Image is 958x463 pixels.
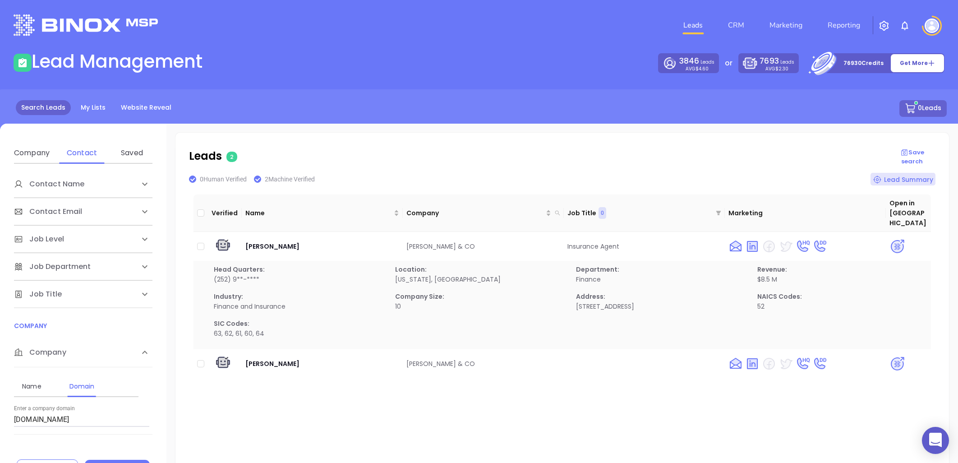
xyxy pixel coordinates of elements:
p: 76930 Credits [843,59,884,68]
p: Head Quarters: [214,264,384,274]
img: machine verify [214,355,232,372]
div: Domain [64,381,100,392]
span: filter [716,210,721,216]
span: 2 Machine Verified [265,176,315,183]
img: twitter yes [778,239,793,254]
a: CRM [724,16,748,34]
span: Company [14,347,66,358]
img: facebook no [762,239,776,254]
span: Contact Name [14,179,84,190]
span: $4.60 [695,65,709,72]
span: [PERSON_NAME] [245,359,299,368]
p: Company Size: [395,292,566,301]
img: linkedin yes [745,357,760,371]
p: Leads [760,56,794,67]
th: Marketing [725,194,886,232]
img: twitter yes [778,357,793,371]
img: email yes [728,239,743,254]
p: NAICS Codes: [757,292,928,301]
span: search [555,210,560,216]
img: machine verify [214,238,232,255]
div: Contact Email [14,198,152,225]
a: Leads [680,16,706,34]
img: psa [889,356,905,372]
div: Company [14,338,152,367]
a: Marketing [766,16,806,34]
img: phone DD yes [812,357,827,371]
p: Finance [576,274,746,284]
p: 10 [395,301,566,311]
p: 63, 62, 61, 60, 64 [214,329,384,338]
span: search [553,206,562,220]
span: 0 Human Verified [200,176,247,183]
img: facebook no [762,357,776,371]
img: psa [889,239,905,255]
th: Name [242,194,403,232]
img: logo [14,14,158,36]
img: iconSetting [879,20,889,31]
div: Contact Name [14,171,152,198]
span: filter [714,205,723,221]
span: [PERSON_NAME] [245,242,299,251]
label: Enter a company domain [14,406,75,412]
td: [PERSON_NAME] & CO [403,234,564,259]
button: 0Leads [899,100,947,117]
p: Department: [576,264,746,274]
p: Leads [679,56,714,67]
th: Verified [208,194,242,232]
span: Name [245,208,392,218]
img: phone DD yes [812,239,827,254]
p: [STREET_ADDRESS] [576,301,746,311]
span: Job Title [14,289,62,300]
div: Name [14,381,50,392]
div: Company [14,148,50,158]
p: AVG [765,67,788,71]
p: Location: [395,264,566,274]
img: linkedin yes [745,239,760,254]
a: Reporting [824,16,864,34]
a: My Lists [75,100,111,115]
p: FIRMOGRAPHICS [14,447,152,457]
span: Contact Email [14,206,82,217]
th: Open in [GEOGRAPHIC_DATA] [886,194,931,232]
img: phone HQ yes [795,357,810,371]
img: user [925,19,939,33]
p: COMPANY [14,321,152,331]
span: Job Level [14,234,64,245]
p: Finance and Insurance [214,301,384,311]
h1: Lead Management [32,51,203,72]
p: Leads [189,148,889,164]
p: Industry: [214,292,384,301]
p: $8.5 M [757,274,928,284]
div: Job Level [14,226,152,253]
img: email yes [728,357,743,371]
img: phone HQ yes [795,239,810,254]
span: Job Department [14,261,91,272]
div: Contact [64,148,100,158]
p: SIC Codes: [214,319,384,329]
p: [US_STATE], [GEOGRAPHIC_DATA] [395,274,566,284]
a: Search Leads [16,100,71,115]
p: Job Title [567,208,596,218]
div: Job Title [14,281,152,308]
div: Job Department [14,253,152,280]
span: 2 [226,152,237,162]
a: Website Reveal [115,100,177,115]
span: $2.30 [775,65,788,72]
p: Save search [889,148,935,166]
td: Insurance Agent [564,234,725,259]
td: [PERSON_NAME] & CO [403,352,564,376]
p: or [725,58,732,69]
span: 0 [601,208,604,218]
img: iconNotification [899,20,910,31]
p: 52 [757,301,928,311]
span: 3846 [679,56,699,66]
div: Saved [114,148,150,158]
div: Lead Summary [870,173,935,185]
th: Company [403,194,564,232]
button: Get More [890,54,944,73]
p: AVG [686,67,709,71]
p: Revenue: [757,264,928,274]
p: Address: [576,292,746,301]
span: Company [406,208,544,218]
